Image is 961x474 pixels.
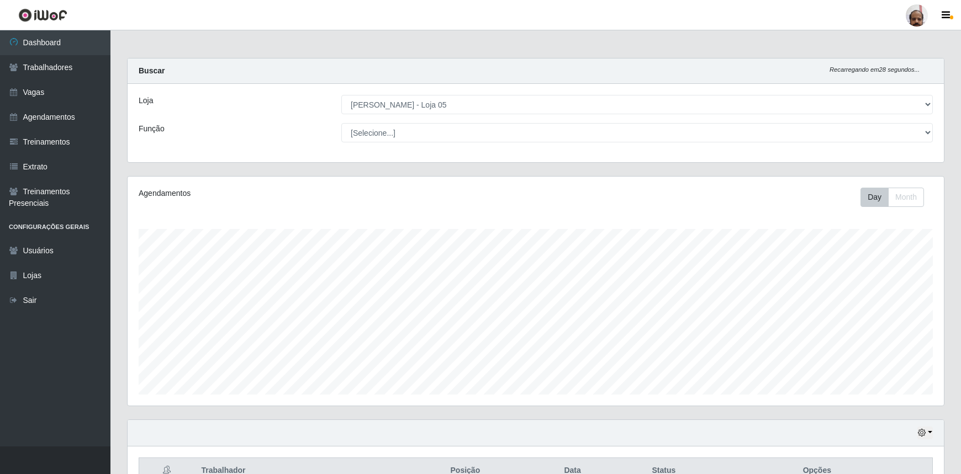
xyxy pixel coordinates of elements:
button: Month [888,188,924,207]
label: Função [139,123,165,135]
button: Day [860,188,889,207]
i: Recarregando em 28 segundos... [830,66,920,73]
label: Loja [139,95,153,106]
div: First group [860,188,924,207]
img: CoreUI Logo [18,8,67,22]
div: Toolbar with button groups [860,188,933,207]
strong: Buscar [139,66,165,75]
div: Agendamentos [139,188,460,199]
